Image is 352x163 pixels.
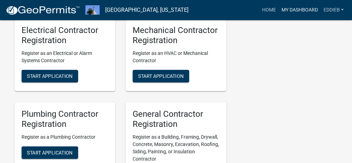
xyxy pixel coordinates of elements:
[105,4,188,16] a: [GEOGRAPHIC_DATA], [US_STATE]
[133,50,219,64] p: Register as an HVAC or Mechanical Contractor
[22,109,108,129] h5: Plumbing Contractor Registration
[259,3,278,17] a: Home
[22,146,78,159] button: Start Application
[133,133,219,163] p: Register as a Building, Framing, Drywall, Concrete, Masonry, Excavation, Roofing, Siding, Paintin...
[22,50,108,64] p: Register as an Electrical or Alarm Systems Contractor
[22,133,108,141] p: Register as a Plumbing Contractor
[133,109,219,129] h5: General Contractor Registration
[278,3,320,17] a: My Dashboard
[22,70,78,82] button: Start Application
[320,3,346,17] a: eddieb
[133,70,189,82] button: Start Application
[27,73,73,79] span: Start Application
[138,73,184,79] span: Start Application
[22,25,108,46] h5: Electrical Contractor Registration
[85,5,100,15] img: Decatur County, Indiana
[27,149,73,155] span: Start Application
[133,25,219,46] h5: Mechanical Contractor Registration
